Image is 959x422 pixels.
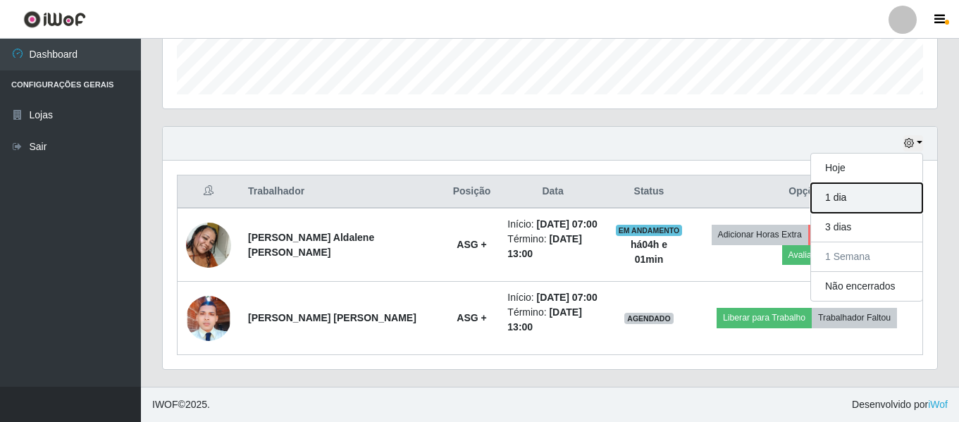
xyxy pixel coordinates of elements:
strong: ASG + [457,312,486,323]
li: Término: [507,305,598,335]
span: AGENDADO [624,313,674,324]
button: 1 dia [811,183,922,213]
span: IWOF [152,399,178,410]
th: Data [499,175,607,209]
strong: [PERSON_NAME] Aldalene [PERSON_NAME] [248,232,374,258]
button: Avaliação [782,245,832,265]
strong: há 04 h e 01 min [631,239,667,265]
th: Status [607,175,691,209]
button: Não encerrados [811,272,922,301]
time: [DATE] 07:00 [537,218,598,230]
span: Desenvolvido por [852,397,948,412]
span: EM ANDAMENTO [616,225,683,236]
button: Trabalhador Faltou [812,308,897,328]
li: Início: [507,217,598,232]
button: 1 Semana [811,242,922,272]
strong: ASG + [457,239,486,250]
button: Forçar Encerramento [808,225,903,244]
li: Início: [507,290,598,305]
button: Hoje [811,154,922,183]
th: Trabalhador [240,175,445,209]
button: Adicionar Horas Extra [712,225,808,244]
time: [DATE] 07:00 [537,292,598,303]
img: 1756827085438.jpeg [186,268,231,368]
strong: [PERSON_NAME] [PERSON_NAME] [248,312,416,323]
th: Posição [445,175,500,209]
img: 1756302918902.jpeg [186,205,231,285]
button: 3 dias [811,213,922,242]
th: Opções [691,175,922,209]
a: iWof [928,399,948,410]
button: Liberar para Trabalho [717,308,812,328]
span: © 2025 . [152,397,210,412]
img: CoreUI Logo [23,11,86,28]
li: Término: [507,232,598,261]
